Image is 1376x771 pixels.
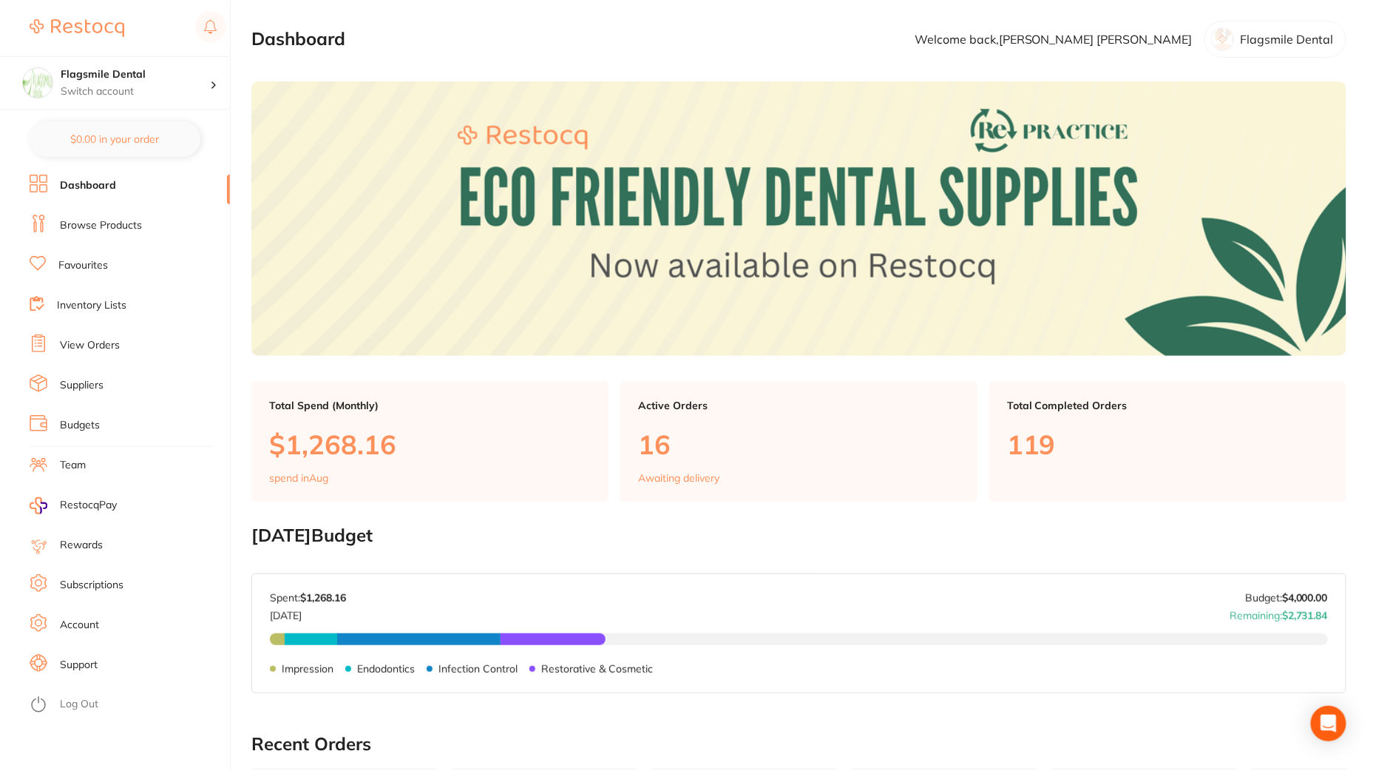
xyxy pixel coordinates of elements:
p: Switch account [61,84,210,99]
a: Rewards [60,538,103,553]
p: spend in Aug [269,472,328,484]
p: Endodontics [357,663,415,675]
p: 119 [1007,429,1329,459]
p: Impression [282,663,333,675]
a: Restocq Logo [30,11,124,45]
a: Suppliers [60,378,104,393]
a: Log Out [60,697,98,712]
h4: Flagsmile Dental [61,67,210,82]
p: 16 [638,429,960,459]
p: Restorative & Cosmetic [541,663,653,675]
a: Active Orders16Awaiting delivery [620,382,977,502]
p: Spent: [270,592,346,604]
p: Awaiting delivery [638,472,719,484]
p: Welcome back, [PERSON_NAME] [PERSON_NAME] [915,33,1193,46]
img: Flagsmile Dental [23,68,52,98]
a: Team [60,458,86,473]
strong: $1,268.16 [300,591,346,605]
a: View Orders [60,338,120,353]
span: RestocqPay [60,498,117,513]
a: Browse Products [60,218,142,233]
button: Log Out [30,693,226,717]
h2: [DATE] Budget [251,525,1346,546]
p: [DATE] [270,604,346,622]
a: Budgets [60,418,100,433]
p: Budget: [1245,592,1328,604]
strong: $4,000.00 [1282,591,1328,605]
img: Dashboard [251,81,1346,355]
a: Inventory Lists [57,298,126,313]
button: $0.00 in your order [30,121,200,157]
a: Total Spend (Monthly)$1,268.16spend inAug [251,382,609,502]
p: Flagsmile Dental [1241,33,1334,46]
a: RestocqPay [30,497,117,514]
h2: Dashboard [251,29,345,50]
a: Dashboard [60,178,116,193]
p: $1,268.16 [269,429,591,459]
a: Account [60,618,99,633]
a: Subscriptions [60,578,123,593]
p: Active Orders [638,400,960,411]
a: Support [60,658,98,673]
p: Total Spend (Monthly) [269,400,591,411]
img: RestocqPay [30,497,47,514]
p: Total Completed Orders [1007,400,1329,411]
img: Restocq Logo [30,19,124,37]
a: Total Completed Orders119 [989,382,1346,502]
strong: $2,731.84 [1282,609,1328,622]
a: Favourites [58,258,108,273]
p: Infection Control [438,663,518,675]
p: Remaining: [1230,604,1328,622]
div: Open Intercom Messenger [1311,706,1346,741]
h2: Recent Orders [251,734,1346,755]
